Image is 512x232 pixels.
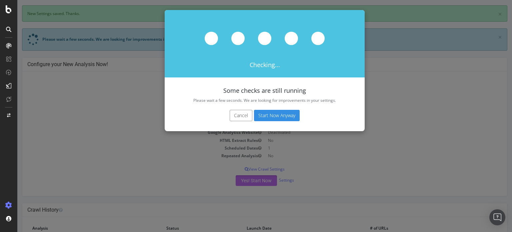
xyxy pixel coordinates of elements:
h4: Some checks are still running [161,87,334,94]
button: Start Now Anyway [237,110,282,121]
div: Checking... [147,10,347,77]
div: Open Intercom Messenger [489,209,505,225]
p: Please wait a few seconds. We are looking for improvements in your settings. [161,97,334,103]
button: Cancel [212,110,235,121]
